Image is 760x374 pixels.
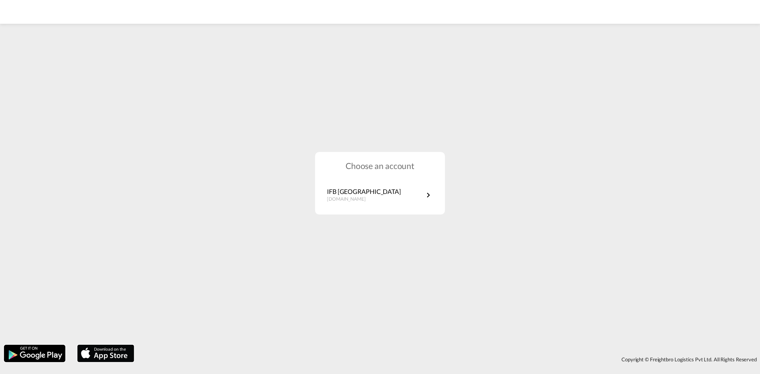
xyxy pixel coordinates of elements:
[138,353,760,366] div: Copyright © Freightbro Logistics Pvt Ltd. All Rights Reserved
[76,344,135,363] img: apple.png
[327,196,401,203] p: [DOMAIN_NAME]
[327,187,433,203] a: IFB [GEOGRAPHIC_DATA][DOMAIN_NAME]
[327,187,401,196] p: IFB [GEOGRAPHIC_DATA]
[424,190,433,200] md-icon: icon-chevron-right
[315,160,445,171] h1: Choose an account
[3,344,66,363] img: google.png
